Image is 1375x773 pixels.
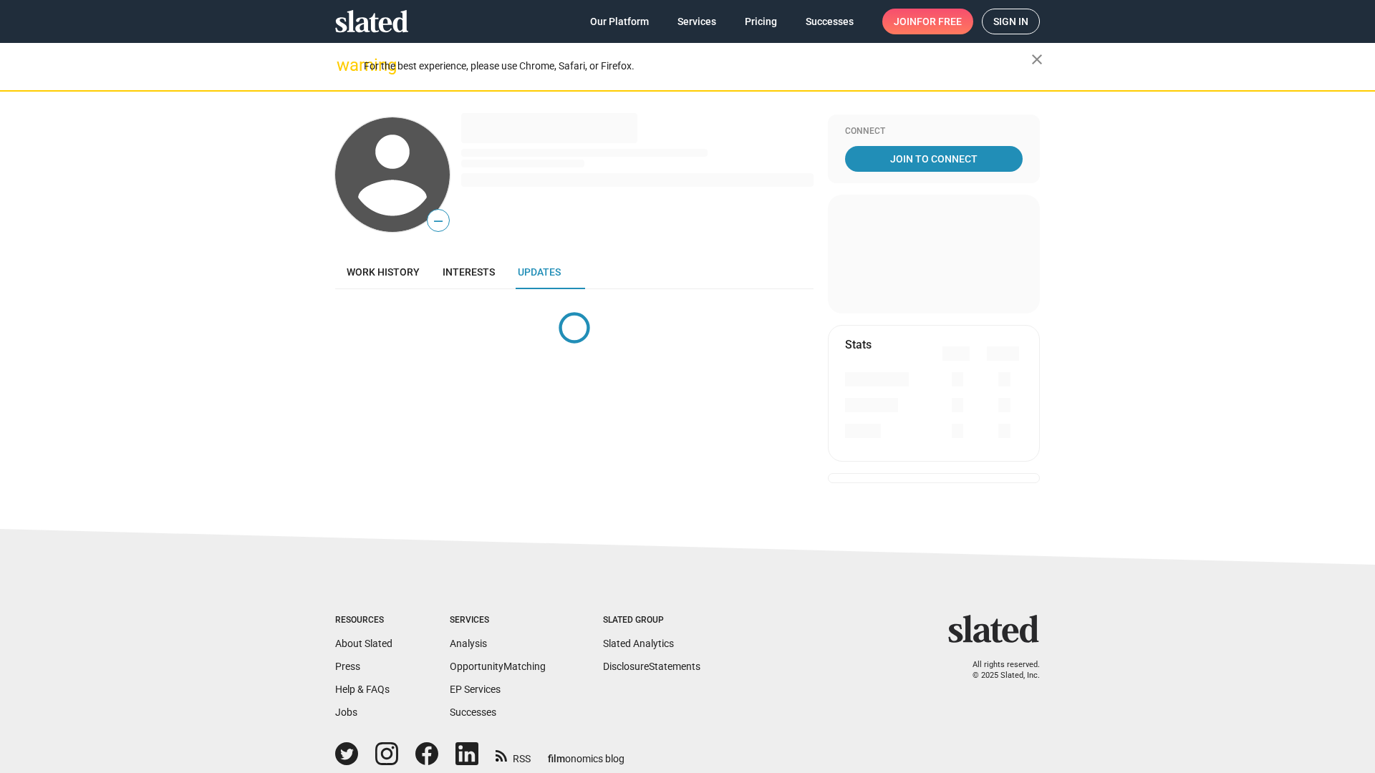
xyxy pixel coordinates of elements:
span: Sign in [993,9,1028,34]
mat-icon: close [1028,51,1046,68]
mat-icon: warning [337,57,354,74]
a: OpportunityMatching [450,661,546,672]
a: RSS [496,744,531,766]
a: About Slated [335,638,392,649]
span: Services [677,9,716,34]
div: Slated Group [603,615,700,626]
mat-card-title: Stats [845,337,872,352]
a: Press [335,661,360,672]
a: Work history [335,255,431,289]
a: Analysis [450,638,487,649]
a: Joinfor free [882,9,973,34]
span: Our Platform [590,9,649,34]
span: Pricing [745,9,777,34]
p: All rights reserved. © 2025 Slated, Inc. [957,660,1040,681]
a: Interests [431,255,506,289]
a: Services [666,9,728,34]
a: DisclosureStatements [603,661,700,672]
div: Services [450,615,546,626]
span: Updates [518,266,561,278]
a: Successes [450,706,496,718]
div: For the best experience, please use Chrome, Safari, or Firefox. [364,57,1031,76]
span: Successes [806,9,854,34]
a: EP Services [450,684,501,695]
span: Interests [443,266,495,278]
a: Jobs [335,706,357,718]
a: Pricing [733,9,788,34]
span: Join To Connect [848,146,1020,172]
a: Join To Connect [845,146,1023,172]
div: Connect [845,126,1023,137]
span: for free [917,9,962,34]
div: Resources [335,615,392,626]
a: Help & FAQs [335,684,390,695]
span: Join [894,9,962,34]
a: Slated Analytics [603,638,674,649]
span: — [428,212,449,230]
a: filmonomics blog [548,741,624,766]
a: Our Platform [579,9,660,34]
a: Updates [506,255,572,289]
a: Successes [794,9,865,34]
span: film [548,753,565,764]
span: Work history [347,266,420,278]
a: Sign in [982,9,1040,34]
